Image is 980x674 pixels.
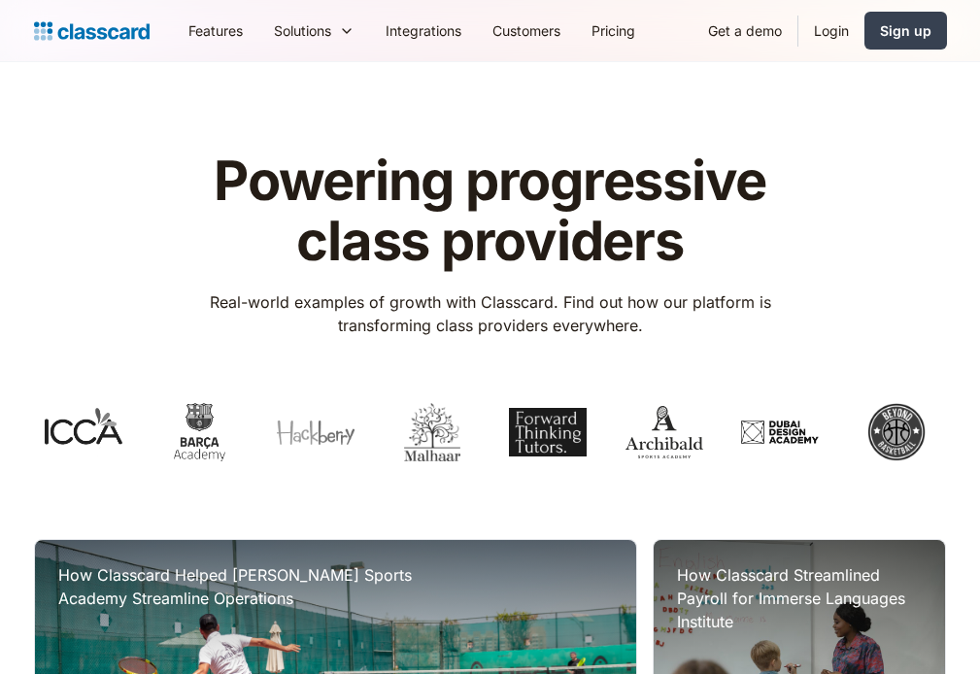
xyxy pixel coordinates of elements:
[477,9,576,52] a: Customers
[880,20,931,41] div: Sign up
[58,563,447,610] h3: How Classcard Helped [PERSON_NAME] Sports Academy Streamline Operations
[173,9,258,52] a: Features
[182,290,798,337] p: Real-world examples of growth with Classcard. Find out how our platform is transforming class pro...
[576,9,651,52] a: Pricing
[182,152,798,271] h1: Powering progressive class providers
[258,9,370,52] div: Solutions
[370,9,477,52] a: Integrations
[798,9,864,52] a: Login
[864,12,947,50] a: Sign up
[693,9,797,52] a: Get a demo
[677,563,923,633] h3: How Classcard Streamlined Payroll for Immerse Languages Institute
[274,20,331,41] div: Solutions
[34,17,150,45] a: home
